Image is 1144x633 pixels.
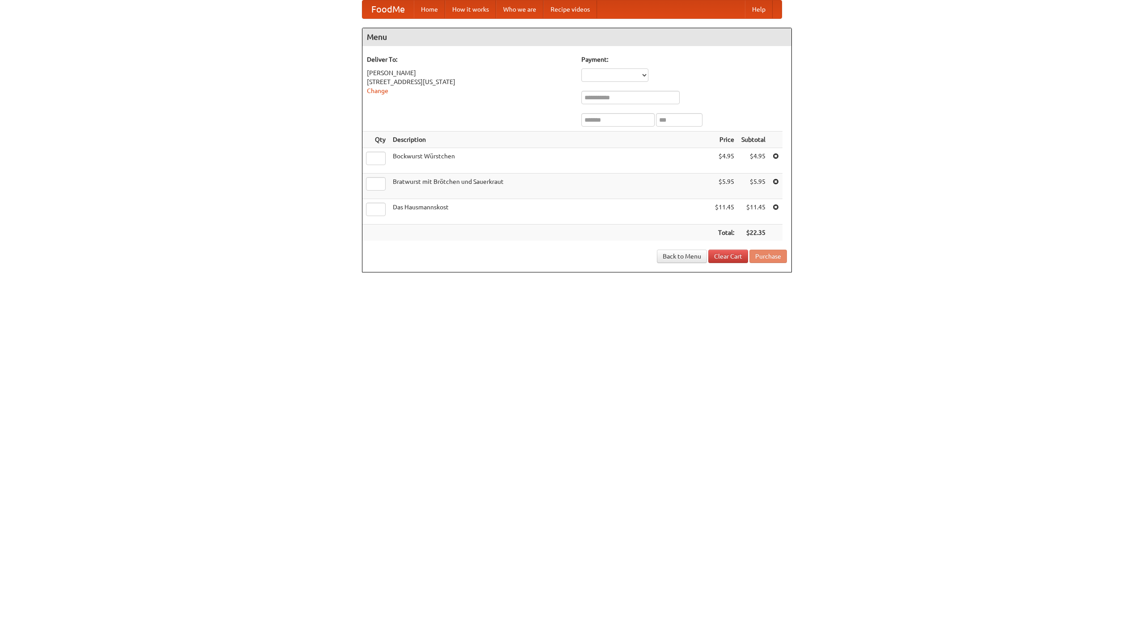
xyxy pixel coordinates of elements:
[362,0,414,18] a: FoodMe
[738,225,769,241] th: $22.35
[389,132,711,148] th: Description
[367,77,572,86] div: [STREET_ADDRESS][US_STATE]
[543,0,597,18] a: Recipe videos
[496,0,543,18] a: Who we are
[389,199,711,225] td: Das Hausmannskost
[414,0,445,18] a: Home
[389,174,711,199] td: Bratwurst mit Brötchen und Sauerkraut
[711,174,738,199] td: $5.95
[738,132,769,148] th: Subtotal
[367,55,572,64] h5: Deliver To:
[581,55,787,64] h5: Payment:
[657,250,707,263] a: Back to Menu
[367,68,572,77] div: [PERSON_NAME]
[711,148,738,174] td: $4.95
[711,225,738,241] th: Total:
[738,148,769,174] td: $4.95
[367,87,388,94] a: Change
[749,250,787,263] button: Purchase
[738,174,769,199] td: $5.95
[745,0,773,18] a: Help
[711,132,738,148] th: Price
[389,148,711,174] td: Bockwurst Würstchen
[445,0,496,18] a: How it works
[362,132,389,148] th: Qty
[708,250,748,263] a: Clear Cart
[711,199,738,225] td: $11.45
[362,28,791,46] h4: Menu
[738,199,769,225] td: $11.45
